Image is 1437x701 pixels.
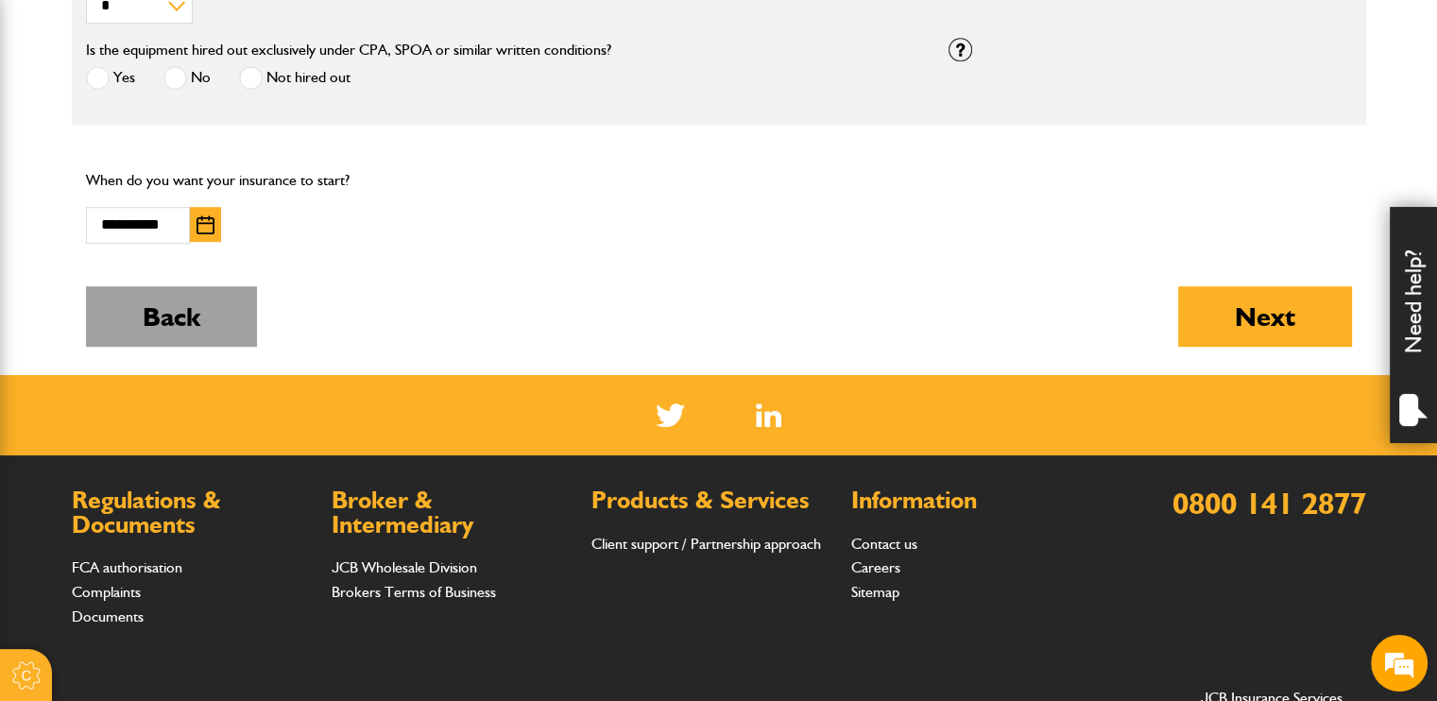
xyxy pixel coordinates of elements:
img: Choose date [197,215,214,234]
label: No [163,66,211,90]
a: LinkedIn [756,403,781,427]
a: Contact us [851,535,917,553]
label: Not hired out [239,66,351,90]
h2: Regulations & Documents [72,488,313,537]
input: Enter your phone number [25,286,345,328]
a: Client support / Partnership approach [591,535,821,553]
button: Next [1178,286,1352,347]
h2: Broker & Intermediary [332,488,573,537]
input: Enter your last name [25,175,345,216]
p: When do you want your insurance to start? [86,168,489,193]
button: Back [86,286,257,347]
img: d_20077148190_company_1631870298795_20077148190 [60,105,108,131]
h2: Information [851,488,1092,513]
img: Twitter [656,403,685,427]
a: Careers [851,558,900,576]
label: Yes [86,66,135,90]
div: Need help? [1390,207,1437,443]
a: JCB Wholesale Division [332,558,477,576]
div: Navigation go back [21,104,49,132]
textarea: Type your message and hit 'Enter' [25,342,345,535]
a: Documents [72,607,144,625]
img: Linked In [756,403,781,427]
a: 0800 141 2877 [1172,485,1366,521]
div: Minimize live chat window [310,9,355,55]
em: Start Chat [257,552,343,577]
label: Is the equipment hired out exclusively under CPA, SPOA or similar written conditions? [86,43,611,58]
a: FCA authorisation [72,558,182,576]
input: Enter your email address [25,231,345,272]
a: Complaints [72,583,141,601]
h2: Products & Services [591,488,832,513]
div: Chat with us now [127,106,346,130]
a: Brokers Terms of Business [332,583,496,601]
a: Sitemap [851,583,899,601]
